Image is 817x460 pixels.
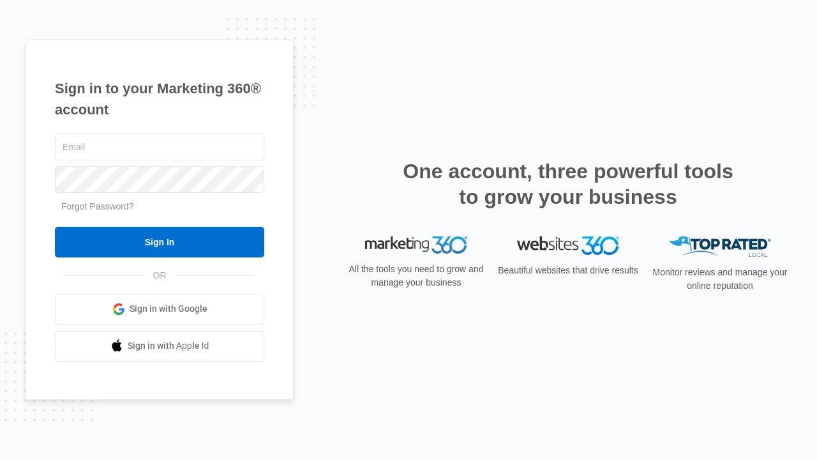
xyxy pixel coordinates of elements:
[55,78,264,120] h1: Sign in to your Marketing 360® account
[399,158,737,210] h2: One account, three powerful tools to grow your business
[55,134,264,160] input: Email
[55,294,264,325] a: Sign in with Google
[365,236,467,254] img: Marketing 360
[517,236,619,255] img: Websites 360
[55,227,264,257] input: Sign In
[128,339,209,353] span: Sign in with Apple Id
[648,266,791,293] p: Monitor reviews and manage your online reputation
[61,201,134,211] a: Forgot Password?
[669,236,771,257] img: Top Rated Local
[55,331,264,362] a: Sign in with Apple Id
[144,269,176,282] span: OR
[130,302,207,316] span: Sign in with Google
[345,263,488,289] p: All the tools you need to grow and manage your business
[497,264,640,277] p: Beautiful websites that drive results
